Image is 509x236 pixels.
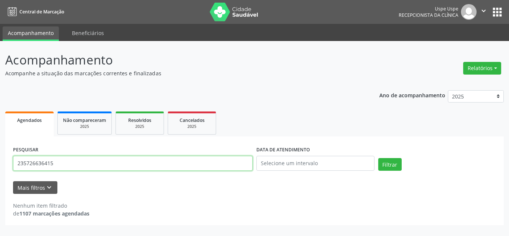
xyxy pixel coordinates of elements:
p: Ano de acompanhamento [379,90,445,100]
input: Nome, código do beneficiário ou CPF [13,156,253,171]
span: Recepcionista da clínica [399,12,458,18]
span: Central de Marcação [19,9,64,15]
a: Acompanhamento [3,26,59,41]
span: Não compareceram [63,117,106,123]
input: Selecione um intervalo [256,156,374,171]
div: Uspe Uspe [399,6,458,12]
strong: 1107 marcações agendadas [19,210,89,217]
img: img [461,4,477,20]
span: Cancelados [180,117,205,123]
button: Filtrar [378,158,402,171]
div: 2025 [63,124,106,129]
i: keyboard_arrow_down [45,183,53,192]
button: Mais filtroskeyboard_arrow_down [13,181,57,194]
button:  [477,4,491,20]
span: Resolvidos [128,117,151,123]
a: Central de Marcação [5,6,64,18]
button: Relatórios [463,62,501,75]
span: Agendados [17,117,42,123]
p: Acompanhe a situação das marcações correntes e finalizadas [5,69,354,77]
div: 2025 [173,124,211,129]
div: 2025 [121,124,158,129]
button: apps [491,6,504,19]
p: Acompanhamento [5,51,354,69]
div: Nenhum item filtrado [13,202,89,210]
div: de [13,210,89,217]
i:  [480,7,488,15]
a: Beneficiários [67,26,109,40]
label: PESQUISAR [13,144,38,156]
label: DATA DE ATENDIMENTO [256,144,310,156]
